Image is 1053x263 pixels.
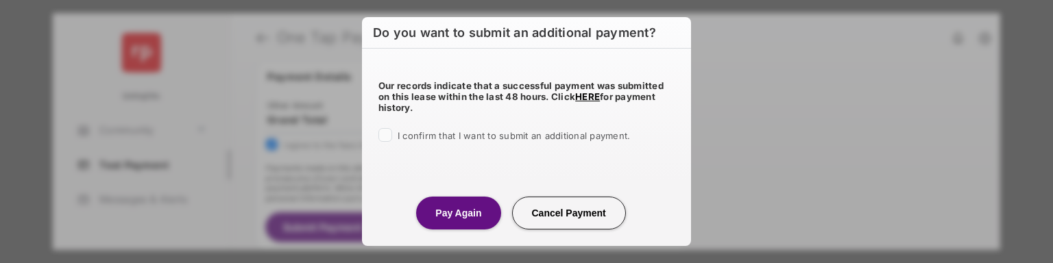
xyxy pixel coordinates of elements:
[398,130,630,141] span: I confirm that I want to submit an additional payment.
[575,91,600,102] a: HERE
[416,197,500,229] button: Pay Again
[362,17,691,49] h6: Do you want to submit an additional payment?
[512,197,626,229] button: Cancel Payment
[378,80,675,113] h5: Our records indicate that a successful payment was submitted on this lease within the last 48 hou...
